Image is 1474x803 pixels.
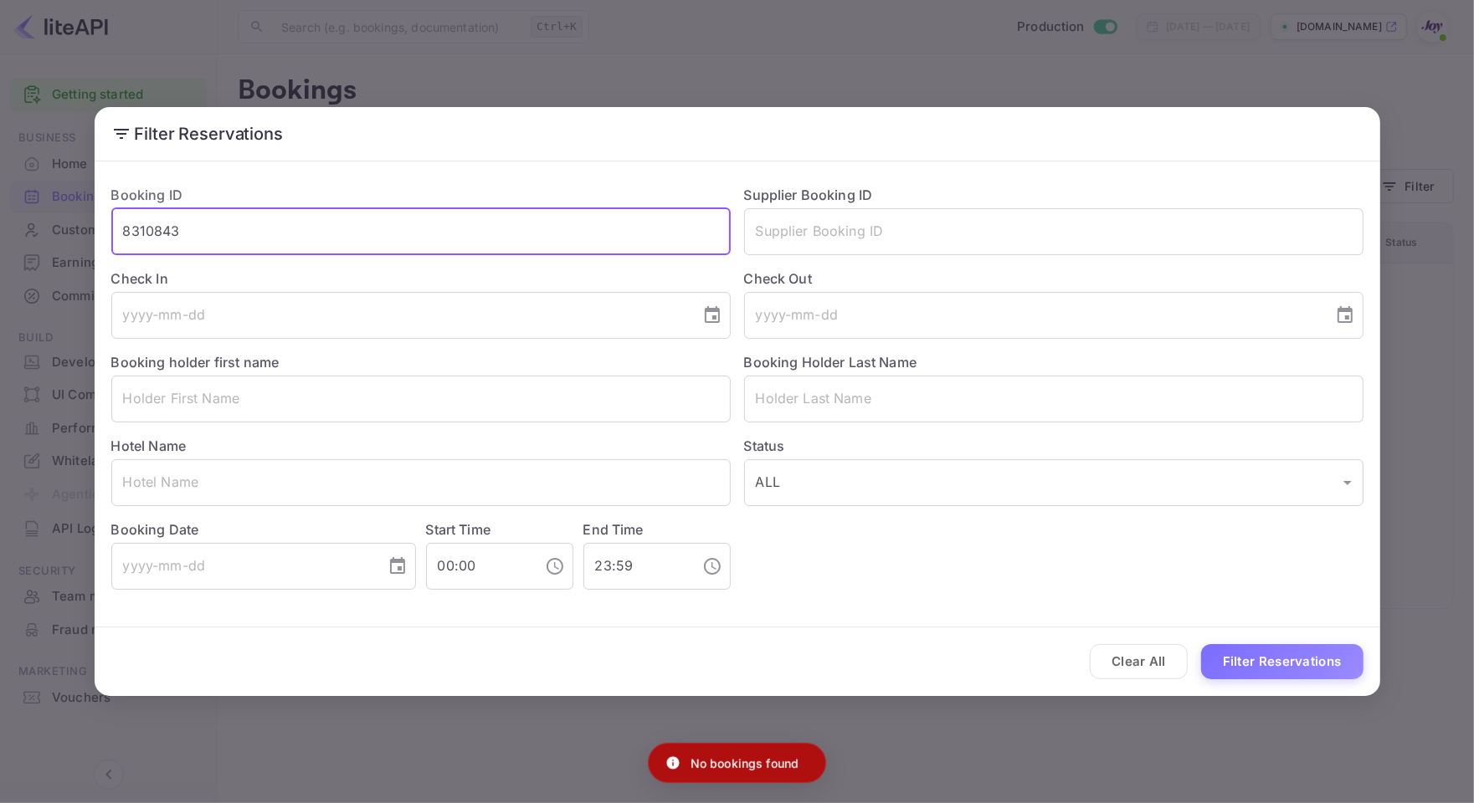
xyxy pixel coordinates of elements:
[111,269,731,289] label: Check In
[696,299,729,332] button: Choose date
[744,354,917,371] label: Booking Holder Last Name
[744,187,873,203] label: Supplier Booking ID
[111,187,183,203] label: Booking ID
[696,550,729,583] button: Choose time, selected time is 11:59 PM
[744,436,1364,456] label: Status
[744,376,1364,422] input: Holder Last Name
[95,107,1380,161] h2: Filter Reservations
[111,208,731,255] input: Booking ID
[111,376,731,422] input: Holder First Name
[1201,644,1364,680] button: Filter Reservations
[583,521,644,538] label: End Time
[111,519,416,540] label: Booking Date
[744,208,1364,255] input: Supplier Booking ID
[1090,644,1188,680] button: Clear All
[744,269,1364,289] label: Check Out
[111,543,374,590] input: yyyy-mm-dd
[538,550,572,583] button: Choose time, selected time is 12:00 AM
[1328,299,1362,332] button: Choose date
[744,292,1322,339] input: yyyy-mm-dd
[583,543,689,590] input: hh:mm
[744,459,1364,506] div: ALL
[111,292,689,339] input: yyyy-mm-dd
[381,550,414,583] button: Choose date
[426,521,491,538] label: Start Time
[691,754,799,772] p: No bookings found
[111,459,731,506] input: Hotel Name
[111,437,187,454] label: Hotel Name
[426,543,532,590] input: hh:mm
[111,354,280,371] label: Booking holder first name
